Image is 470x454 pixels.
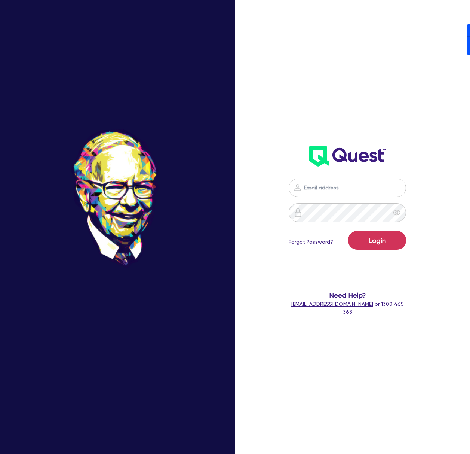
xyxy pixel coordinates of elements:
span: or 1300 465 363 [291,301,404,315]
a: Forgot Password? [289,238,333,246]
button: Login [348,231,406,250]
img: icon-password [294,208,302,217]
span: Need Help? [289,290,406,300]
input: Email address [289,179,406,197]
a: [EMAIL_ADDRESS][DOMAIN_NAME] [291,301,373,307]
img: icon-password [293,183,302,192]
span: eye [393,209,400,216]
img: wH2k97JdezQIQAAAABJRU5ErkJggg== [309,146,386,167]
